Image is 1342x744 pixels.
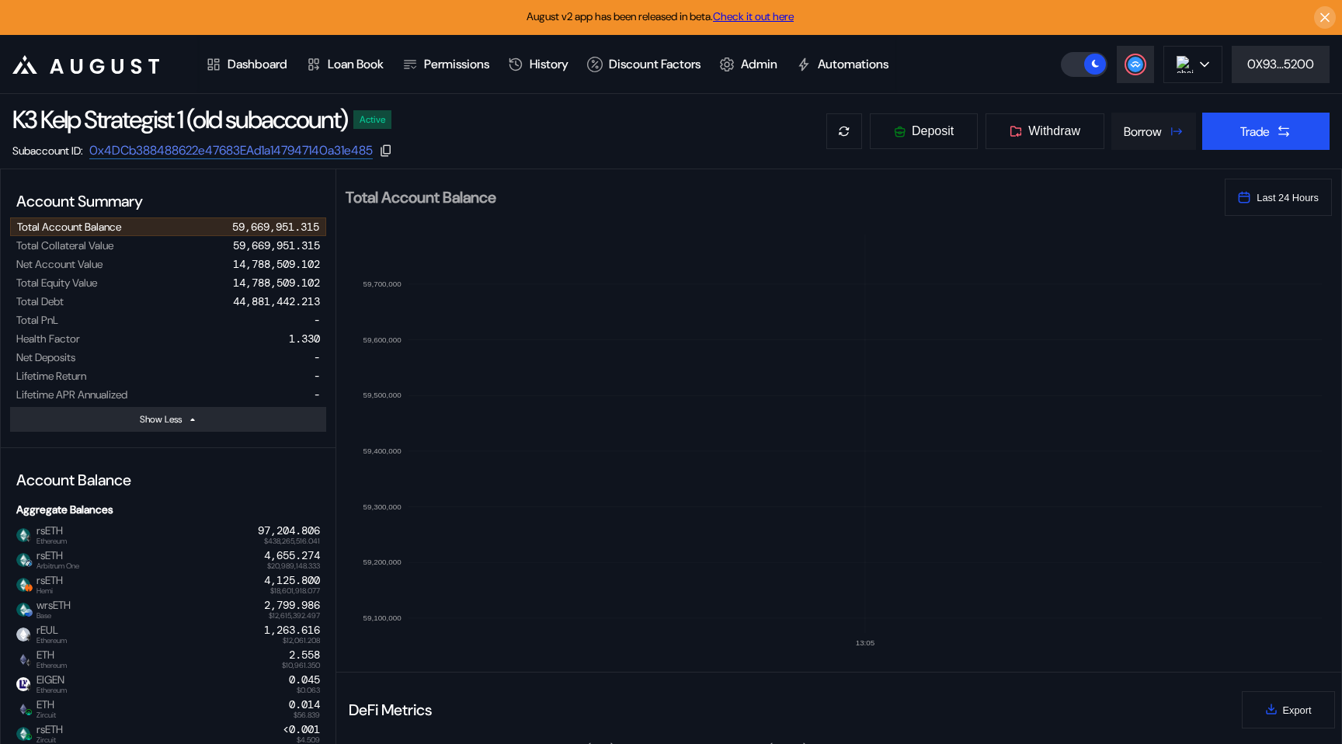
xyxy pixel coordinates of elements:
div: Aggregate Balances [10,496,326,523]
div: 1.330 [289,332,320,346]
span: $0.063 [297,687,320,694]
span: Ethereum [37,687,67,694]
img: rseth.png [16,553,30,567]
text: 59,600,000 [363,335,402,344]
div: Subaccount ID: [12,144,83,158]
img: ethereum.png [16,652,30,666]
span: rsETH [30,524,67,544]
img: rseth.png [16,578,30,592]
img: svg+xml,%3c [25,534,33,542]
div: Account Summary [10,185,326,217]
text: 59,100,000 [363,614,402,622]
span: Arbitrum One [37,562,79,570]
img: empty-token.png [16,628,30,641]
img: ethereum.png [16,702,30,716]
img: rseth.png [16,727,30,741]
div: 14,788,509.102 [233,276,320,290]
text: 59,500,000 [363,391,402,399]
div: Show Less [140,413,182,426]
span: rEUL [30,624,67,644]
h2: Total Account Balance [346,189,1212,205]
div: 4,125.800 [264,574,320,587]
span: August v2 app has been released in beta. [527,9,794,23]
div: 44,881,442.213 [233,294,320,308]
div: Discount Factors [609,56,701,72]
div: Total Equity Value [16,276,97,290]
span: Export [1283,704,1312,716]
img: svg+xml,%3c [25,634,33,641]
div: Account Balance [10,464,326,496]
div: Total PnL [16,313,58,327]
span: $438,265,516.041 [264,537,320,545]
div: 1,263.616 [264,624,320,637]
div: 0.045 [289,673,320,687]
button: Withdraw [985,113,1105,150]
div: 59,669,951.315 [232,220,319,234]
span: $12,615,392.497 [269,612,320,620]
div: - [314,388,320,402]
div: Net Account Value [16,257,103,271]
span: Ethereum [37,537,67,545]
img: svg%3e [25,733,33,741]
div: Health Factor [16,332,80,346]
div: Lifetime APR Annualized [16,388,127,402]
span: wrsETH [30,599,71,619]
span: Zircuit [37,711,56,719]
span: $20,989,148.333 [267,562,320,570]
span: Hemi [37,587,63,595]
div: Dashboard [228,56,287,72]
a: Automations [787,36,898,93]
img: base-BpWWO12p.svg [25,609,33,617]
a: Loan Book [297,36,393,93]
div: <0.001 [283,723,320,736]
button: Show Less [10,407,326,432]
div: Admin [741,56,777,72]
div: Total Debt [16,294,64,308]
div: Automations [818,56,888,72]
span: EIGEN [30,673,67,694]
span: $56.839 [294,711,320,719]
img: eigen.jpg [16,677,30,691]
div: Permissions [424,56,489,72]
a: Admin [710,36,787,93]
div: 0X93...5200 [1247,56,1314,72]
div: - [314,313,320,327]
div: Borrow [1124,123,1162,140]
span: Base [37,612,71,620]
span: rsETH [30,574,63,594]
img: svg%3e [25,708,33,716]
div: DeFi Metrics [349,700,432,720]
span: rsETH [30,723,63,743]
span: $4.509 [297,736,320,744]
span: rsETH [30,549,79,569]
span: $12,061.208 [283,637,320,645]
div: - [314,369,320,383]
button: Deposit [869,113,979,150]
span: Zircuit [37,736,63,744]
div: 0.014 [289,698,320,711]
div: Total Collateral Value [16,238,113,252]
div: 2.558 [289,648,320,662]
text: 59,400,000 [363,447,402,455]
a: Permissions [393,36,499,93]
button: Borrow [1111,113,1196,150]
img: svg%3e [25,584,33,592]
div: 59,669,951.315 [233,238,320,252]
span: Ethereum [37,662,67,669]
a: Discount Factors [578,36,710,93]
text: 59,700,000 [363,280,402,288]
button: chain logo [1163,46,1222,83]
img: rseth.png [16,603,30,617]
div: 14,788,509.102 [233,257,320,271]
div: Loan Book [328,56,384,72]
div: 2,799.986 [264,599,320,612]
div: Total Account Balance [17,220,121,234]
div: Lifetime Return [16,369,86,383]
a: 0x4DCb388488622e47683EAd1a147947140a31e485 [89,142,373,159]
img: chain logo [1177,56,1194,73]
button: Trade [1202,113,1330,150]
img: rseth.png [16,528,30,542]
div: Net Deposits [16,350,75,364]
div: - [314,350,320,364]
text: 13:05 [856,638,875,647]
